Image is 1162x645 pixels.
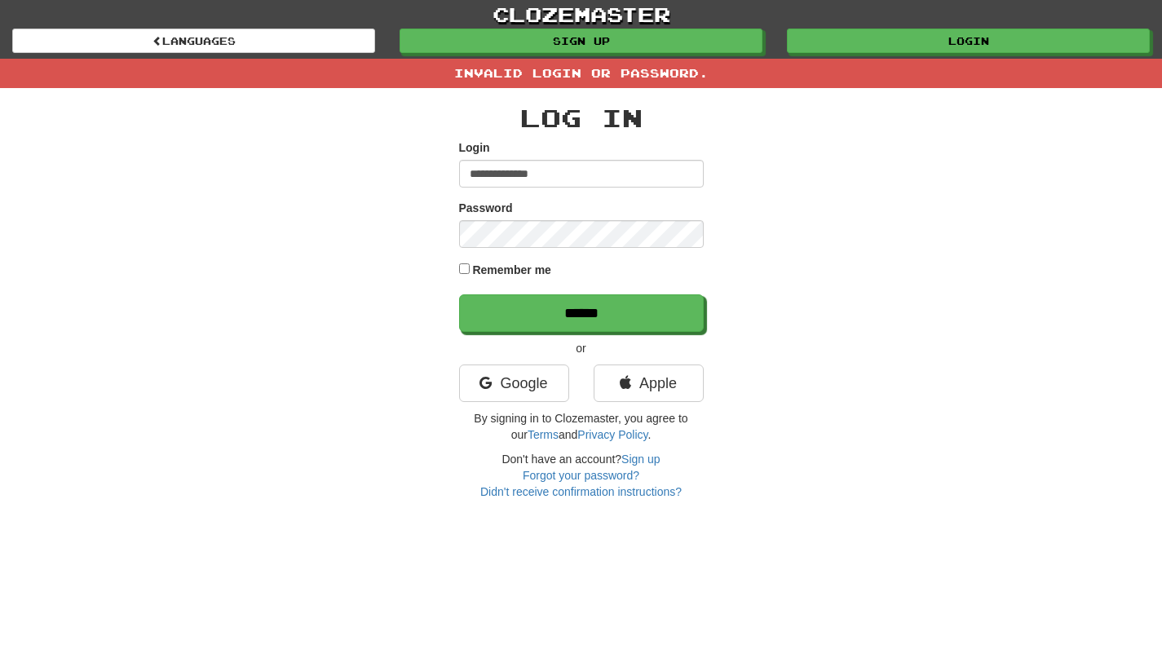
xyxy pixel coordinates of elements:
a: Login [787,29,1150,53]
p: or [459,340,704,356]
div: Don't have an account? [459,451,704,500]
a: Sign up [621,453,660,466]
a: Forgot your password? [523,469,639,482]
h2: Log In [459,104,704,131]
a: Privacy Policy [577,428,647,441]
p: By signing in to Clozemaster, you agree to our and . [459,410,704,443]
a: Apple [594,364,704,402]
a: Sign up [400,29,762,53]
a: Didn't receive confirmation instructions? [480,485,682,498]
label: Remember me [472,262,551,278]
a: Google [459,364,569,402]
a: Languages [12,29,375,53]
a: Terms [528,428,559,441]
label: Password [459,200,513,216]
label: Login [459,139,490,156]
